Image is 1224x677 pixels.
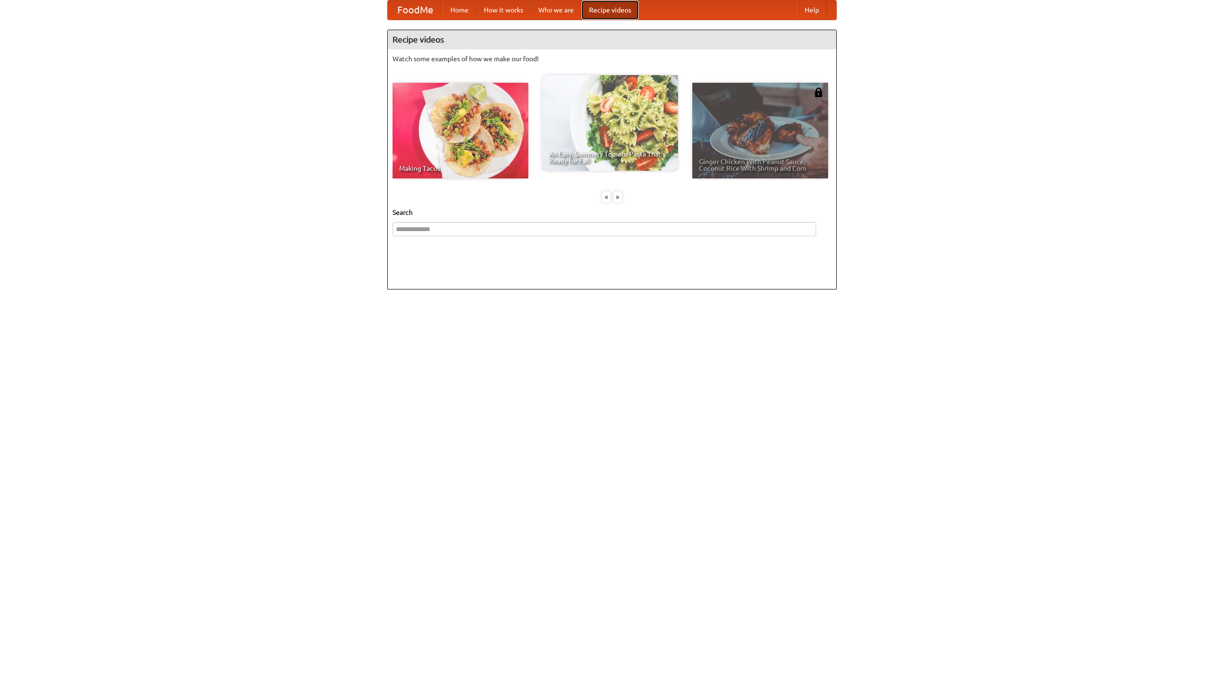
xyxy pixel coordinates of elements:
div: » [613,191,622,203]
div: « [602,191,611,203]
a: An Easy, Summery Tomato Pasta That's Ready for Fall [542,75,678,171]
a: Help [797,0,827,20]
a: FoodMe [388,0,443,20]
p: Watch some examples of how we make our food! [393,54,831,64]
a: How it works [476,0,531,20]
h4: Recipe videos [388,30,836,49]
img: 483408.png [814,88,823,97]
a: Home [443,0,476,20]
a: Who we are [531,0,581,20]
a: Making Tacos [393,83,528,178]
span: Making Tacos [399,165,522,172]
span: An Easy, Summery Tomato Pasta That's Ready for Fall [549,151,671,164]
h5: Search [393,208,831,217]
a: Recipe videos [581,0,639,20]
